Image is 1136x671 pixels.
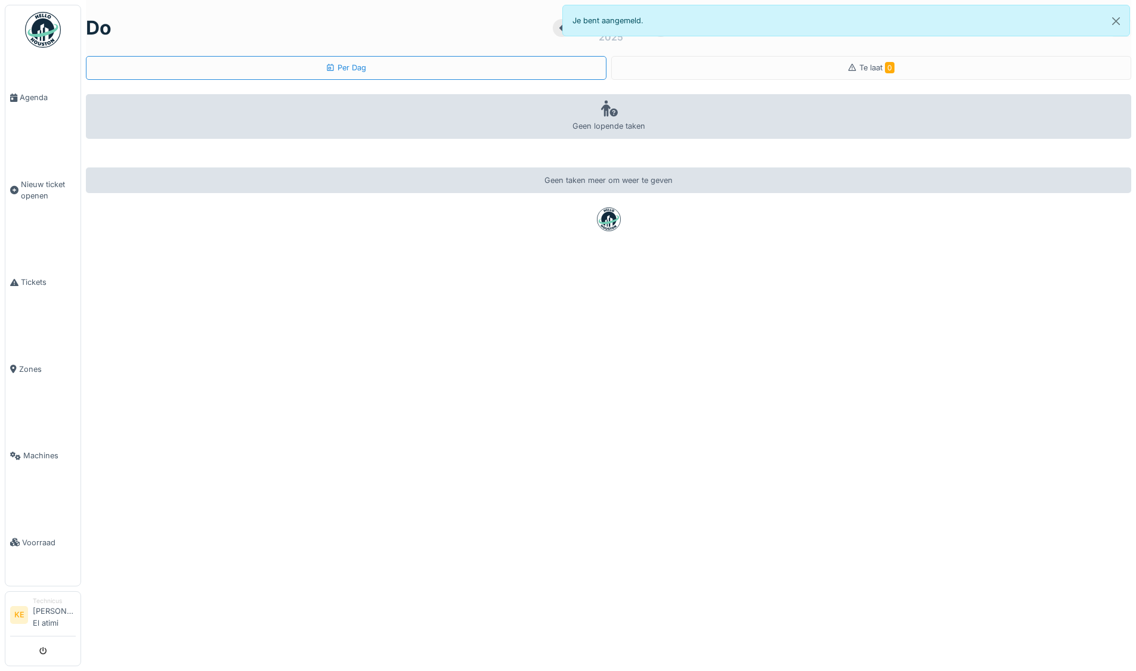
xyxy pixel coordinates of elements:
div: Per Dag [326,62,366,73]
img: badge-BVDL4wpA.svg [597,207,621,231]
span: Nieuw ticket openen [21,179,76,201]
img: Badge_color-CXgf-gQk.svg [25,12,61,48]
a: Zones [5,326,81,412]
li: KE [10,606,28,624]
a: Agenda [5,54,81,141]
div: Geen lopende taken [86,94,1131,139]
a: Tickets [5,239,81,325]
a: Voorraad [5,499,81,586]
span: Agenda [20,92,76,103]
li: [PERSON_NAME] El atimi [33,597,76,633]
span: Tickets [21,277,76,288]
span: Te laat [859,63,894,72]
span: Voorraad [22,537,76,548]
div: Je bent aangemeld. [562,5,1131,36]
div: Geen taken meer om weer te geven [86,167,1131,193]
span: Machines [23,450,76,461]
span: Zones [19,364,76,375]
a: Nieuw ticket openen [5,141,81,239]
div: 2025 [599,30,623,44]
button: Close [1103,5,1129,37]
span: 0 [885,62,894,73]
h1: do [86,17,112,39]
div: Technicus [33,597,76,605]
a: KE Technicus[PERSON_NAME] El atimi [10,597,76,636]
a: Machines [5,412,81,499]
